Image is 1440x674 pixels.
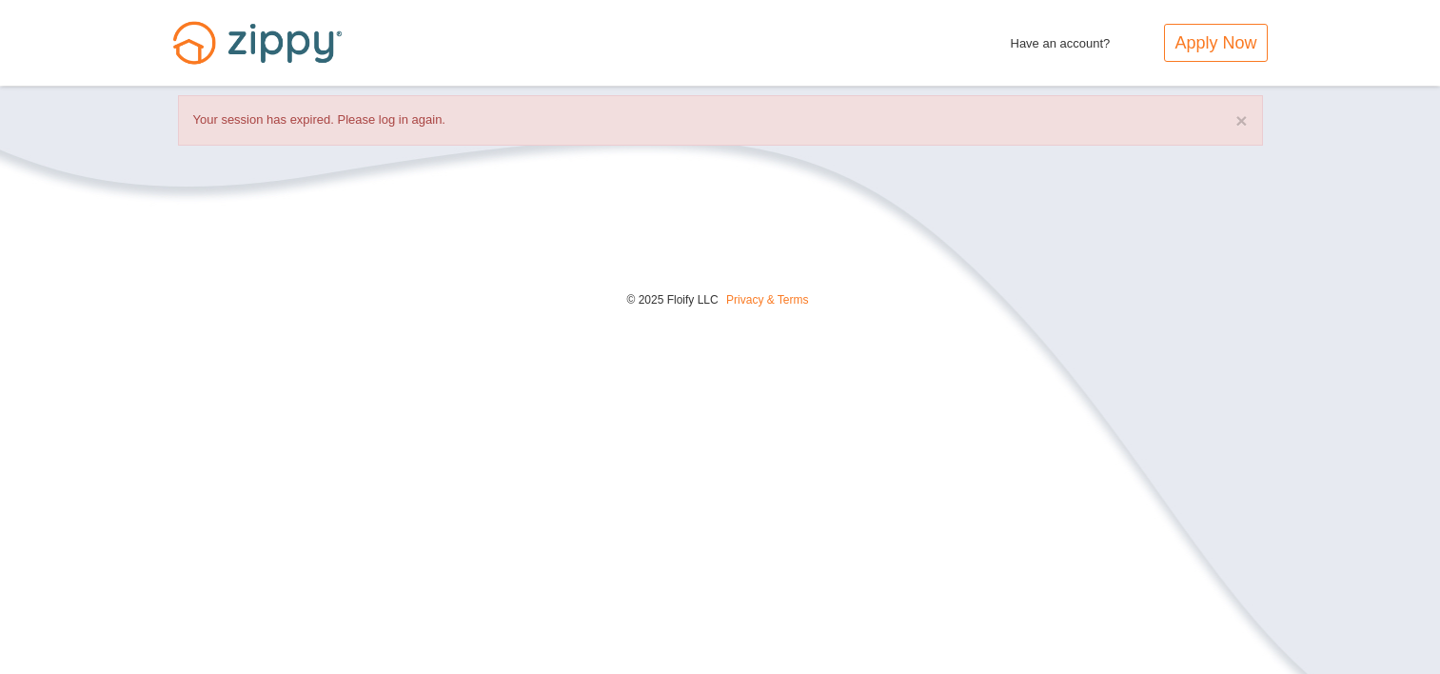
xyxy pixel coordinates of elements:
[626,293,718,307] span: © 2025 Floify LLC
[1235,110,1247,130] button: ×
[1164,24,1267,62] a: Apply Now
[726,293,808,307] a: Privacy & Terms
[1011,24,1111,54] span: Have an account?
[178,95,1263,146] div: Your session has expired. Please log in again.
